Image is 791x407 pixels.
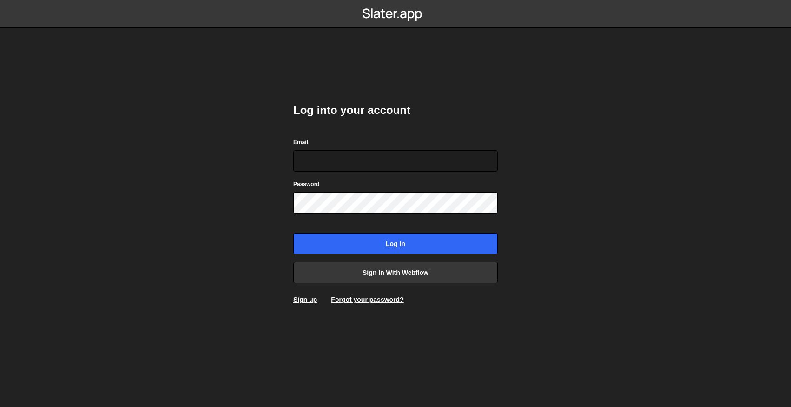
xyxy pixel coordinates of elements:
[293,296,317,303] a: Sign up
[293,233,498,254] input: Log in
[293,103,498,118] h2: Log into your account
[293,180,320,189] label: Password
[293,262,498,283] a: Sign in with Webflow
[331,296,403,303] a: Forgot your password?
[293,138,308,147] label: Email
